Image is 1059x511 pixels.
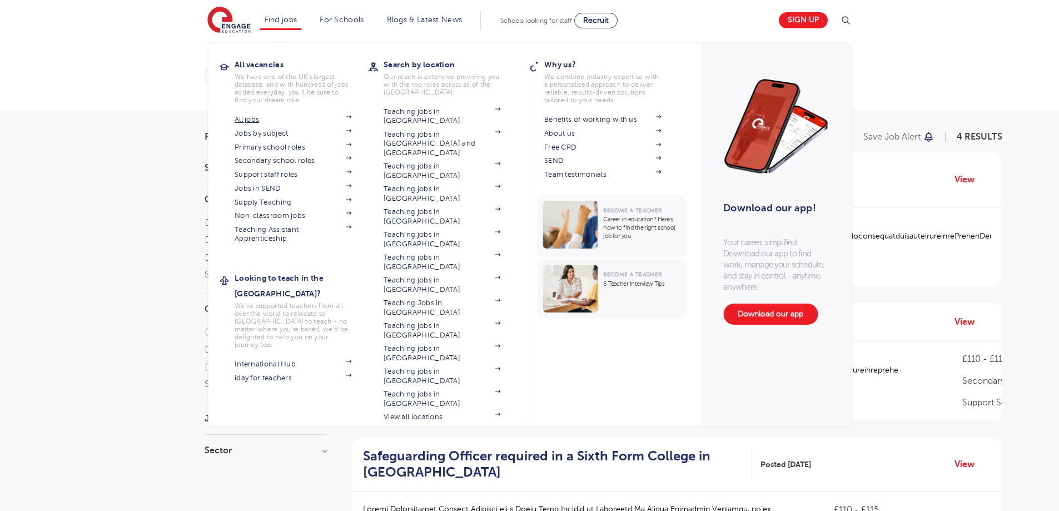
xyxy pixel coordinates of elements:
span: Become a Teacher [603,271,662,277]
a: Teaching jobs in [GEOGRAPHIC_DATA] [384,276,500,294]
p: Your career, simplified. Download our app to find work, manage your schedule, and stay in control... [723,237,829,292]
span: Posted [DATE] [760,459,811,470]
h3: Sector [205,446,327,455]
h2: Safeguarding Officer required in a Sixth Form College in [GEOGRAPHIC_DATA] [363,448,744,480]
a: View [954,457,983,472]
a: Jobs in SEND [235,184,351,193]
p: 6 Teacher Interview Tips [603,280,680,288]
a: Teaching jobs in [GEOGRAPHIC_DATA] [384,230,500,249]
a: Looking to teach in the [GEOGRAPHIC_DATA]?We've supported teachers from all over the world to rel... [235,270,368,349]
a: View [954,315,983,329]
span: Schools looking for staff [500,17,572,24]
a: Teaching jobs in [GEOGRAPHIC_DATA] [384,207,500,226]
a: Non-classroom jobs [235,211,351,220]
a: Support staff roles [235,170,351,179]
a: Teaching jobs in [GEOGRAPHIC_DATA] [384,390,500,408]
a: Team testimonials [544,170,661,179]
a: View [954,172,983,187]
a: Teaching jobs in [GEOGRAPHIC_DATA] [384,162,500,180]
h3: City [205,305,327,314]
h3: Download our app! [723,196,824,220]
a: All vacanciesWe have one of the UK's largest database. and with hundreds of jobs added everyday. ... [235,57,368,104]
h3: Search by location [384,57,517,72]
a: Teaching jobs in [GEOGRAPHIC_DATA] and [GEOGRAPHIC_DATA] [384,130,500,157]
h3: Why us? [544,57,678,72]
a: Teaching jobs in [GEOGRAPHIC_DATA] [384,321,500,340]
a: About us [544,129,661,138]
a: Teaching jobs in [GEOGRAPHIC_DATA] [384,185,500,203]
a: Benefits of working with us [544,115,661,124]
a: Sign up [779,12,828,28]
button: Show more [205,270,252,280]
img: Engage Education [207,7,251,34]
span: Become a Teacher [603,207,662,214]
h3: Start Date [205,163,327,172]
a: Supply Teaching [235,198,351,207]
span: Filters [205,132,238,141]
p: Our reach is extensive providing you with the top roles across all of the [GEOGRAPHIC_DATA] [384,73,500,96]
a: View all locations [384,413,500,421]
h3: All vacancies [235,57,368,72]
span: Recruit [583,16,609,24]
a: Why us?We combine industry expertise with a personalised approach to deliver reliable, results-dr... [544,57,678,104]
button: Show more [205,379,252,389]
a: Teaching jobs in [GEOGRAPHIC_DATA] [384,367,500,385]
span: 4 RESULTS [957,132,1002,142]
a: Recruit [574,13,618,28]
a: Blogs & Latest News [387,16,463,24]
a: Teaching Jobs in [GEOGRAPHIC_DATA] [384,299,500,317]
p: We've supported teachers from all over the world to relocate to [GEOGRAPHIC_DATA] to teach - no m... [235,302,351,349]
h3: Looking to teach in the [GEOGRAPHIC_DATA]? [235,270,368,301]
a: Teaching Assistant Apprenticeship [235,225,351,244]
a: Become a TeacherCareer in education? Here’s how to find the right school job for you [537,195,689,257]
a: Download our app [723,304,818,325]
a: Become a Teacher6 Teacher Interview Tips [537,259,689,318]
a: Jobs by subject [235,129,351,138]
a: Teaching jobs in [GEOGRAPHIC_DATA] [384,253,500,271]
a: For Schools [320,16,364,24]
a: International Hub [235,360,351,369]
div: Submit [205,62,732,88]
a: Find jobs [265,16,297,24]
h3: Job Type [205,414,327,423]
a: All jobs [235,115,351,124]
button: Save job alert [863,132,935,141]
p: Career in education? Here’s how to find the right school job for you [603,215,680,240]
p: Save job alert [863,132,921,141]
a: Safeguarding Officer required in a Sixth Form College in [GEOGRAPHIC_DATA] [363,448,753,480]
a: SEND [544,156,661,165]
a: iday for teachers [235,374,351,383]
a: Search by locationOur reach is extensive providing you with the top roles across all of the [GEOG... [384,57,517,96]
h3: County [205,195,327,204]
a: Primary school roles [235,143,351,152]
a: Teaching jobs in [GEOGRAPHIC_DATA] [384,107,500,126]
a: Free CPD [544,143,661,152]
a: Secondary school roles [235,156,351,165]
p: We combine industry expertise with a personalised approach to deliver reliable, results-driven so... [544,73,661,104]
a: Teaching jobs in [GEOGRAPHIC_DATA] [384,344,500,363]
p: We have one of the UK's largest database. and with hundreds of jobs added everyday. you'll be sur... [235,73,351,104]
